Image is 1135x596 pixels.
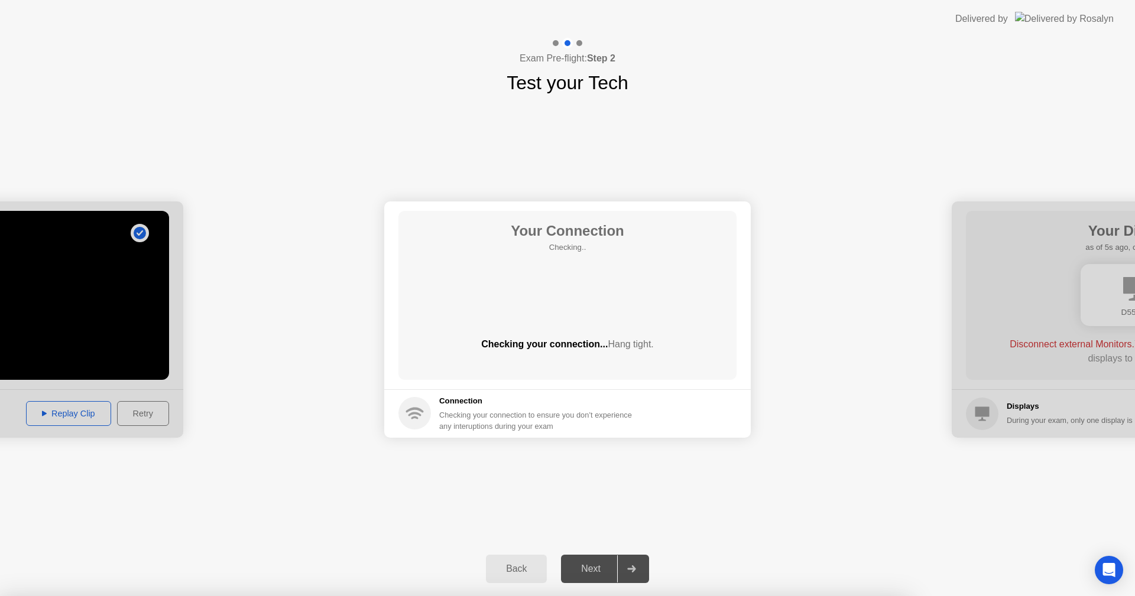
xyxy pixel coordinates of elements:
h5: Checking.. [511,242,624,253]
div: Delivered by [955,12,1008,26]
h1: Test your Tech [507,69,628,97]
div: Back [489,564,543,574]
div: Open Intercom Messenger [1095,556,1123,584]
h5: Connection [439,395,639,407]
div: Checking your connection to ensure you don’t experience any interuptions during your exam [439,409,639,432]
b: Step 2 [587,53,615,63]
img: Delivered by Rosalyn [1015,12,1114,25]
h1: Your Connection [511,220,624,242]
span: Hang tight. [608,339,653,349]
div: Next [565,564,617,574]
h4: Exam Pre-flight: [520,51,615,66]
div: Checking your connection... [398,337,737,351]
